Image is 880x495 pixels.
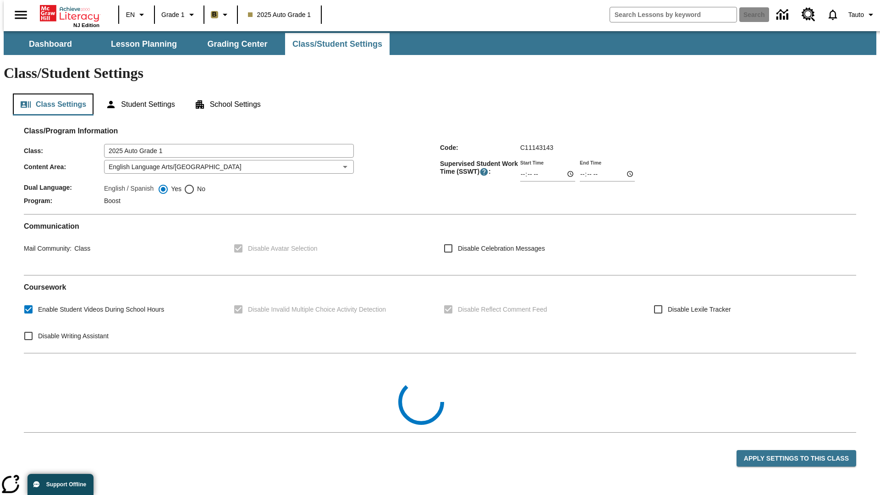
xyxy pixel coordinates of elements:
[24,283,856,291] h2: Course work
[24,245,71,252] span: Mail Community :
[29,39,72,49] span: Dashboard
[192,33,283,55] button: Grading Center
[73,22,99,28] span: NJ Edition
[520,144,553,151] span: C11143143
[520,159,544,166] label: Start Time
[4,33,390,55] div: SubNavbar
[24,222,856,231] h2: Communication
[848,10,864,20] span: Tauto
[27,474,93,495] button: Support Offline
[248,244,318,253] span: Disable Avatar Selection
[38,305,164,314] span: Enable Student Videos During School Hours
[796,2,821,27] a: Resource Center, Will open in new tab
[5,33,96,55] button: Dashboard
[40,4,99,22] a: Home
[292,39,382,49] span: Class/Student Settings
[24,147,104,154] span: Class :
[40,3,99,28] div: Home
[479,167,489,176] button: Supervised Student Work Time is the timeframe when students can take LevelSet and when lessons ar...
[187,93,268,115] button: School Settings
[24,136,856,207] div: Class/Program Information
[737,450,856,467] button: Apply Settings to this Class
[207,39,267,49] span: Grading Center
[440,144,520,151] span: Code :
[104,144,354,158] input: Class
[7,1,34,28] button: Open side menu
[126,10,135,20] span: EN
[580,159,601,166] label: End Time
[458,244,545,253] span: Disable Celebration Messages
[13,93,93,115] button: Class Settings
[104,160,354,174] div: English Language Arts/[GEOGRAPHIC_DATA]
[104,197,121,204] span: Boost
[771,2,796,27] a: Data Center
[4,31,876,55] div: SubNavbar
[161,10,185,20] span: Grade 1
[440,160,520,176] span: Supervised Student Work Time (SSWT) :
[212,9,217,20] span: B
[248,10,311,20] span: 2025 Auto Grade 1
[668,305,731,314] span: Disable Lexile Tracker
[122,6,151,23] button: Language: EN, Select a language
[98,93,182,115] button: Student Settings
[4,65,876,82] h1: Class/Student Settings
[111,39,177,49] span: Lesson Planning
[24,361,856,425] div: Class Collections
[458,305,547,314] span: Disable Reflect Comment Feed
[24,163,104,170] span: Content Area :
[98,33,190,55] button: Lesson Planning
[248,305,386,314] span: Disable Invalid Multiple Choice Activity Detection
[46,481,86,488] span: Support Offline
[158,6,201,23] button: Grade: Grade 1, Select a grade
[38,331,109,341] span: Disable Writing Assistant
[13,93,867,115] div: Class/Student Settings
[845,6,880,23] button: Profile/Settings
[24,197,104,204] span: Program :
[285,33,390,55] button: Class/Student Settings
[195,184,205,194] span: No
[610,7,737,22] input: search field
[169,184,181,194] span: Yes
[24,283,856,346] div: Coursework
[24,126,856,135] h2: Class/Program Information
[821,3,845,27] a: Notifications
[207,6,234,23] button: Boost Class color is light brown. Change class color
[71,245,90,252] span: Class
[104,184,154,195] label: English / Spanish
[24,222,856,268] div: Communication
[24,184,104,191] span: Dual Language :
